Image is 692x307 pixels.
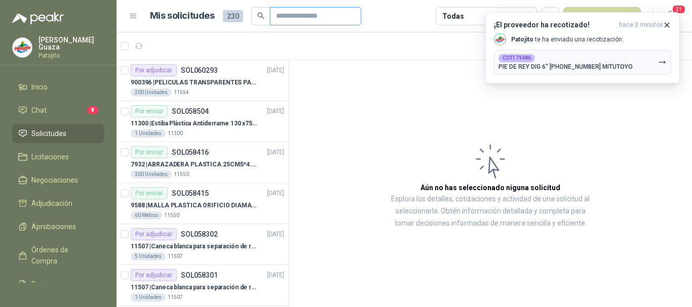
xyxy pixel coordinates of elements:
a: Licitaciones [12,147,104,166]
a: Adjudicación [12,194,104,213]
span: Órdenes de Compra [31,244,95,267]
a: Solicitudes [12,124,104,143]
b: Patojito [511,36,533,43]
img: Logo peakr [12,12,64,24]
div: 200 Unidades [131,89,172,97]
p: 11507 [168,252,183,260]
span: Negociaciones [31,174,78,186]
p: SOL058301 [181,272,218,279]
span: Adjudicación [31,198,72,209]
a: Remisiones [12,275,104,294]
span: Chat [31,105,47,116]
p: SOL058504 [172,108,209,115]
a: Chat8 [12,101,104,120]
span: 8 [87,106,98,114]
div: Por adjudicar [131,228,177,240]
button: ¡El proveedor ha recotizado!hace 3 minutos Company LogoPatojito te ha enviado una recotización.CO... [485,12,680,83]
b: COT179486 [503,56,531,61]
span: Remisiones [31,279,69,290]
a: Aprobaciones [12,217,104,236]
p: Patojito [39,53,104,59]
p: 9588 | MALLA PLASTICA ORIFICIO DIAMANTE 3MM [131,201,257,210]
p: 11507 | Caneca blanca para separación de residuos 10 LT [131,283,257,292]
p: 11550 [174,170,189,179]
p: [DATE] [267,66,284,75]
span: hace 3 minutos [619,21,663,29]
p: 11507 | Caneca blanca para separación de residuos 121 LT [131,242,257,251]
div: Por adjudicar [131,269,177,281]
span: 21 [672,5,686,14]
p: SOL060293 [181,67,218,74]
p: [DATE] [267,148,284,157]
p: SOL058415 [172,190,209,197]
p: 11554 [174,89,189,97]
a: Por adjudicarSOL060293[DATE] 900396 |PELICULAS TRANSPARENTES PARA LAMINADO EN CALIENTE200 Unidade... [117,60,288,101]
a: Por enviarSOL058504[DATE] 11300 |Estiba Plástica Antiderrame 130 x75 CM - Capacidad 180-200 Litro... [117,101,288,142]
div: Por enviar [131,105,168,117]
span: Licitaciones [31,151,69,162]
p: 11300 | Estiba Plástica Antiderrame 130 x75 CM - Capacidad 180-200 Litros [131,119,257,128]
button: COT179486PIE DE REY DIG 6" [PHONE_NUMBER] MITUTOYO [494,50,671,75]
a: Por adjudicarSOL058301[DATE] 11507 |Caneca blanca para separación de residuos 10 LT1 Unidades11507 [117,265,288,306]
p: SOL058416 [172,149,209,156]
p: [DATE] [267,107,284,116]
a: Por enviarSOL058415[DATE] 9588 |MALLA PLASTICA ORIFICIO DIAMANTE 3MM60 Metros11550 [117,183,288,224]
p: [DATE] [267,230,284,239]
p: 7932 | ABRAZADERA PLASTICA 25CMS*4.8MM NEGRA [131,160,257,169]
h1: Mis solicitudes [150,9,215,23]
a: Por adjudicarSOL058302[DATE] 11507 |Caneca blanca para separación de residuos 121 LT5 Unidades11507 [117,224,288,265]
div: 1 Unidades [131,129,166,138]
p: 11550 [164,211,179,220]
p: 11300 [168,129,183,138]
p: 900396 | PELICULAS TRANSPARENTES PARA LAMINADO EN CALIENTE [131,78,257,87]
p: te ha enviado una recotización. [511,35,624,44]
a: Inicio [12,77,104,97]
button: Nueva solicitud [563,7,641,25]
span: Aprobaciones [31,221,76,232]
img: Company Logo [494,34,506,45]
p: 11507 [168,293,183,301]
span: Inicio [31,81,48,93]
div: 60 Metros [131,211,162,220]
p: PIE DE REY DIG 6" [PHONE_NUMBER] MITUTOYO [498,63,633,70]
div: Por adjudicar [131,64,177,76]
a: Por enviarSOL058416[DATE] 7932 |ABRAZADERA PLASTICA 25CMS*4.8MM NEGRA300 Unidades11550 [117,142,288,183]
div: Por enviar [131,146,168,158]
p: [PERSON_NAME] Guaza [39,36,104,51]
p: [DATE] [267,189,284,198]
span: Solicitudes [31,128,66,139]
p: [DATE] [267,271,284,280]
div: Por enviar [131,187,168,199]
p: SOL058302 [181,231,218,238]
div: 1 Unidades [131,293,166,301]
p: Explora los detalles, cotizaciones y actividad de una solicitud al seleccionarla. Obtén informaci... [390,193,591,230]
img: Company Logo [13,38,32,57]
span: 230 [223,10,243,22]
div: Todas [442,11,464,22]
a: Órdenes de Compra [12,240,104,271]
div: 5 Unidades [131,252,166,260]
button: 21 [662,7,680,25]
h3: Aún no has seleccionado niguna solicitud [420,182,560,193]
span: search [257,12,264,19]
h3: ¡El proveedor ha recotizado! [494,21,615,29]
a: Negociaciones [12,170,104,190]
div: 300 Unidades [131,170,172,179]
